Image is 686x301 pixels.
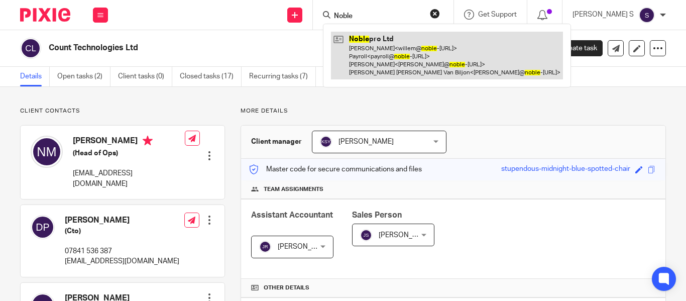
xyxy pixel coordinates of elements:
[264,284,309,292] span: Other details
[320,136,332,148] img: svg%3E
[430,9,440,19] button: Clear
[278,243,333,250] span: [PERSON_NAME]
[73,168,185,189] p: [EMAIL_ADDRESS][DOMAIN_NAME]
[249,67,316,86] a: Recurring tasks (7)
[249,164,422,174] p: Master code for secure communications and files
[352,211,402,219] span: Sales Person
[65,246,179,256] p: 07841 536 387
[478,11,517,18] span: Get Support
[49,43,433,53] h2: Count Technologies Ltd
[20,67,50,86] a: Details
[65,226,179,236] h5: (Cto)
[544,40,603,56] a: Create task
[118,67,172,86] a: Client tasks (0)
[57,67,110,86] a: Open tasks (2)
[264,185,323,193] span: Team assignments
[379,232,434,239] span: [PERSON_NAME]
[73,136,185,148] h4: [PERSON_NAME]
[259,241,271,253] img: svg%3E
[360,229,372,241] img: svg%3E
[20,107,225,115] p: Client contacts
[20,38,41,59] img: svg%3E
[65,215,179,226] h4: [PERSON_NAME]
[251,211,333,219] span: Assistant Accountant
[180,67,242,86] a: Closed tasks (17)
[251,137,302,147] h3: Client manager
[73,148,185,158] h5: (Head of Ops)
[31,215,55,239] img: svg%3E
[31,136,63,168] img: svg%3E
[501,164,630,175] div: stupendous-midnight-blue-spotted-chair
[143,136,153,146] i: Primary
[65,256,179,266] p: [EMAIL_ADDRESS][DOMAIN_NAME]
[241,107,666,115] p: More details
[639,7,655,23] img: svg%3E
[573,10,634,20] p: [PERSON_NAME] S
[20,8,70,22] img: Pixie
[333,12,423,21] input: Search
[338,138,394,145] span: [PERSON_NAME]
